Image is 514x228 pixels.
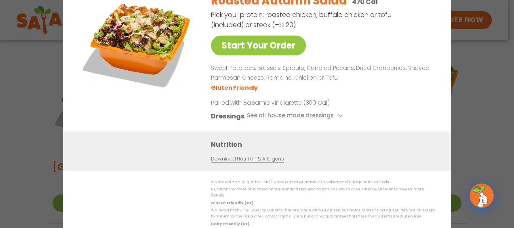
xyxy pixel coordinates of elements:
img: wpChatIcon [470,184,493,207]
h3: Nutrition [211,139,439,149]
p: While our menu includes ingredients that are made without gluten, our restaurants are not gluten ... [211,207,435,220]
p: Nutrition information is based on our standard recipes and portion sizes. Click Nutrition & Aller... [211,186,435,199]
button: See all house made dressings [247,111,345,121]
li: Gluten Friendly [211,83,259,92]
a: Start Your Order [211,36,306,55]
p: Paired with Balsamic Vinaigrette (300 Cal) [211,98,360,107]
p: Pick your protein: roasted chicken, buffalo chicken or tofu (included) or steak (+$1.20) [211,10,393,30]
h3: Dressings [211,111,244,121]
p: We are not an allergen free facility and cannot guarantee the absence of allergens in our foods. [211,179,435,185]
p: Sweet Potatoes, Brussels Sprouts, Candied Pecans, Dried Cranberries, Shaved Parmesan Cheese, Roma... [211,63,432,83]
a: Download Nutrition & Allergens [211,155,284,163]
strong: Gluten Friendly (GF) [211,200,253,205]
strong: Dairy Friendly (DF) [211,221,249,226]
